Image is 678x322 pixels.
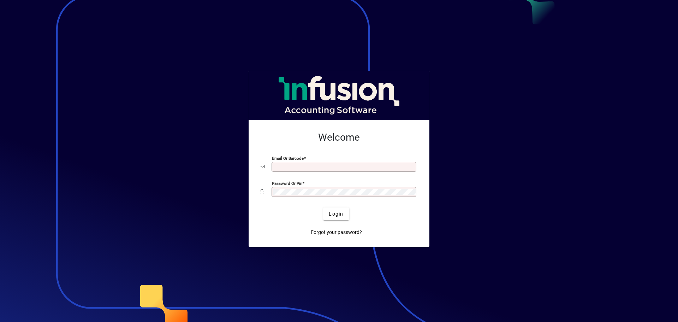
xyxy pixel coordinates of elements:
[308,226,365,239] a: Forgot your password?
[311,229,362,236] span: Forgot your password?
[272,156,304,161] mat-label: Email or Barcode
[329,210,343,218] span: Login
[272,181,302,186] mat-label: Password or Pin
[323,207,349,220] button: Login
[260,131,418,144] h2: Welcome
